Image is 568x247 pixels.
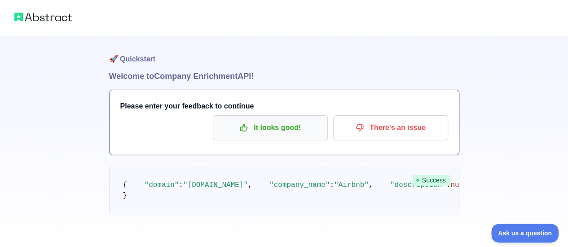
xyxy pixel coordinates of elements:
[333,115,448,140] button: There's an issue
[390,181,446,189] span: "description"
[330,181,334,189] span: :
[491,224,559,243] iframe: Toggle Customer Support
[369,181,373,189] span: ,
[179,181,183,189] span: :
[450,181,467,189] span: null
[145,181,179,189] span: "domain"
[123,181,128,189] span: {
[269,181,330,189] span: "company_name"
[213,115,328,140] button: It looks good!
[248,181,252,189] span: ,
[14,11,72,23] img: Abstract logo
[120,101,448,112] h3: Please enter your feedback to continue
[183,181,248,189] span: "[DOMAIN_NAME]"
[340,120,441,135] p: There's an issue
[109,70,459,82] h1: Welcome to Company Enrichment API!
[109,36,459,70] h1: 🚀 Quickstart
[412,175,450,186] span: Success
[334,181,369,189] span: "Airbnb"
[220,120,321,135] p: It looks good!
